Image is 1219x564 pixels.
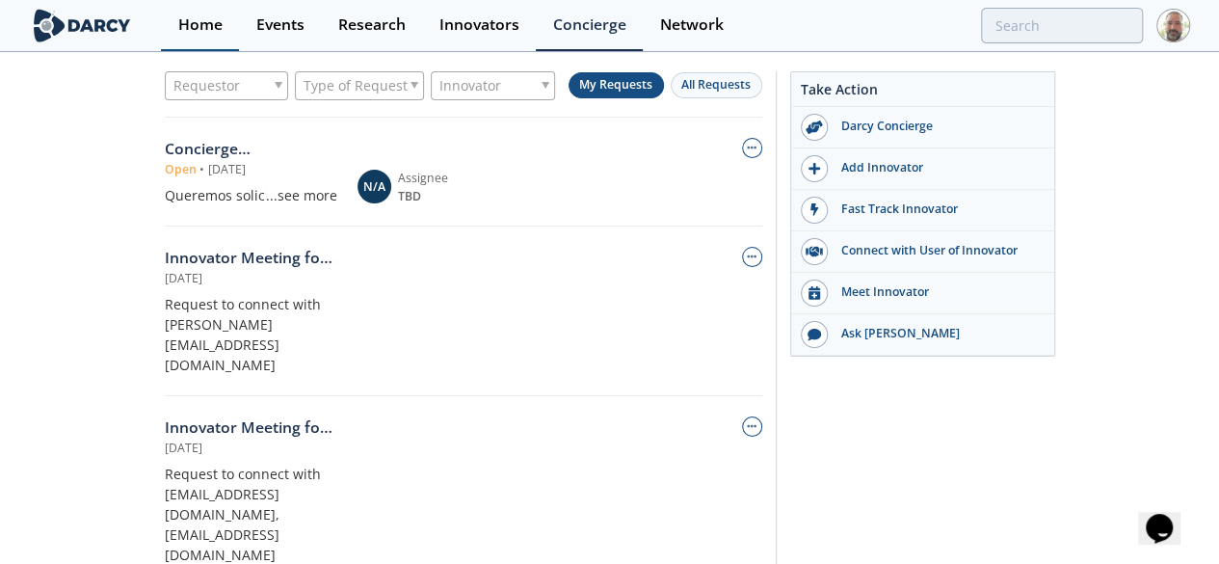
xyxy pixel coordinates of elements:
[431,71,555,100] div: Innovator
[828,159,1044,176] div: Add Innovator
[398,170,492,187] div: Assignee
[295,71,424,100] div: Type of Request
[165,71,289,100] div: Requestor
[30,9,135,42] img: logo-wide.svg
[338,17,406,33] div: Research
[1156,9,1190,42] img: Profile
[828,242,1044,259] div: Connect with User of Innovator
[1138,487,1200,545] iframe: chat widget
[165,416,337,440] div: Innovator Meeting
[305,247,332,268] span: for
[828,118,1044,135] div: Darcy Concierge
[439,17,519,33] div: Innovators
[165,440,202,457] div: [DATE]
[165,138,337,161] div: Concierge Request : Concierge Request from [PERSON_NAME]
[208,161,246,178] div: [DATE]
[671,72,762,98] button: All Requests
[553,17,626,33] div: Concierge
[681,76,751,93] span: All Requests
[304,72,408,99] span: Type of Request
[165,161,197,178] span: Open
[178,17,223,33] div: Home
[165,294,337,375] div: Request to connect with [PERSON_NAME][EMAIL_ADDRESS][DOMAIN_NAME]
[660,17,724,33] div: Network
[256,17,305,33] div: Events
[165,185,337,205] div: Queremos solicitar ayuda en un proceso donde podamos identificar potenciales proveedores de tecno...
[165,270,202,287] div: [DATE]
[358,170,391,203] div: N/A
[569,72,664,98] button: My Requests
[828,283,1044,301] div: Meet Innovator
[173,72,240,99] span: Requestor
[305,416,332,438] span: for
[197,161,208,178] span: •
[398,188,492,205] span: TBD
[828,201,1044,218] div: Fast Track Innovator
[266,185,337,205] div: ...see more
[439,72,501,99] span: Innovator
[828,325,1044,342] div: Ask [PERSON_NAME]
[981,8,1143,43] input: Advanced Search
[791,79,1054,107] div: Take Action
[165,247,337,270] div: Innovator Meeting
